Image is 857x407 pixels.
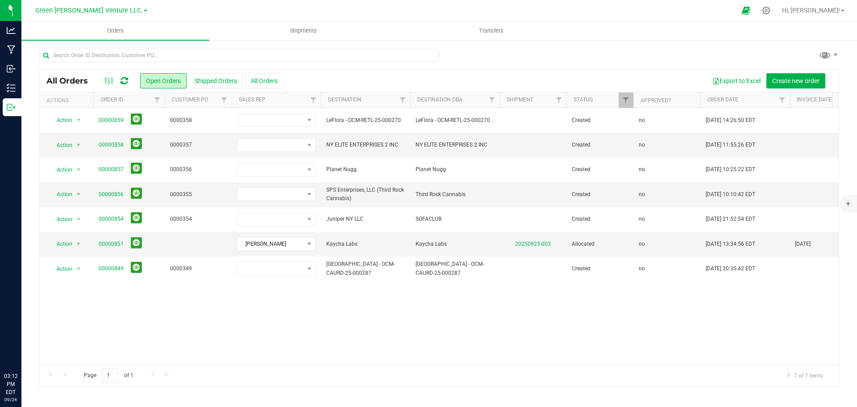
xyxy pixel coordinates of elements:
span: 0000356 [170,165,226,174]
span: All Orders [46,76,97,86]
span: Orders [95,27,136,35]
p: 03:12 PM EDT [4,372,17,396]
span: Kaycha Labs [326,240,405,248]
span: no [639,190,645,199]
span: [DATE] 13:34:56 EDT [706,240,755,248]
div: Manage settings [761,6,772,15]
inline-svg: Outbound [7,103,16,112]
span: Open Ecommerce Menu [736,2,756,19]
a: Filter [552,92,566,108]
span: [DATE] 11:55:26 EDT [706,141,755,149]
span: [GEOGRAPHIC_DATA] - OCM-CAURD-25-000287 [416,260,494,277]
span: NY ELITE ENTERPRISES 2 INC [326,141,405,149]
span: no [639,141,645,149]
span: Created [572,141,628,149]
span: Created [572,215,628,223]
a: Approved? [641,97,671,104]
span: Action [49,263,73,275]
span: Created [572,264,628,273]
span: no [639,116,645,125]
span: 0000355 [170,190,226,199]
span: no [639,264,645,273]
span: Action [49,139,73,151]
span: Transfers [467,27,516,35]
span: Planet Nugg [326,165,405,174]
span: Created [572,165,628,174]
button: Export to Excel [707,73,766,88]
span: Action [49,114,73,126]
a: Filter [485,92,499,108]
span: Action [49,238,73,250]
span: select [73,139,84,151]
a: 00000856 [99,190,124,199]
span: [DATE] [795,240,811,248]
button: All Orders [245,73,283,88]
span: LeFlora - OCM-RETL-25-000270 [416,116,494,125]
a: 00000858 [99,141,124,149]
span: no [639,165,645,174]
a: Orders [21,21,209,40]
a: Transfers [397,21,585,40]
a: Filter [619,92,633,108]
span: [DATE] 10:25:22 EDT [706,165,755,174]
a: Filter [775,92,790,108]
a: 20250923-003 [515,241,551,247]
span: Created [572,190,628,199]
a: 00000857 [99,165,124,174]
div: Actions [46,97,90,104]
span: SPS Enterprises, LLC (Third Rock Cannabis) [326,186,405,203]
span: no [639,240,645,248]
a: 00000859 [99,116,124,125]
a: Filter [306,92,321,108]
span: 1 - 7 of 7 items [780,369,830,382]
span: Planet Nugg [416,165,494,174]
button: Create new order [766,73,825,88]
inline-svg: Manufacturing [7,45,16,54]
input: 1 [102,369,118,382]
span: select [73,114,84,126]
span: Hi, [PERSON_NAME]! [782,7,840,14]
p: 09/24 [4,396,17,403]
span: NY ELITE ENTERPRISES 2 INC [416,141,494,149]
iframe: Resource center [9,336,36,362]
span: 0000358 [170,116,226,125]
span: Juniper NY LLC [326,215,405,223]
span: [DATE] 20:35:42 EDT [706,264,755,273]
a: Order Date [707,97,738,103]
button: Open Orders [140,73,187,88]
inline-svg: Analytics [7,26,16,35]
span: Green [PERSON_NAME] Venture LLC. [35,7,143,14]
a: Shipments [209,21,397,40]
a: Filter [150,92,165,108]
span: Created [572,116,628,125]
span: [DATE] 10:10:42 EDT [706,190,755,199]
a: 00000854 [99,215,124,223]
span: Shipments [278,27,329,35]
inline-svg: Inventory [7,84,16,92]
a: Destination [328,97,362,103]
a: 00000851 [99,240,124,248]
span: [PERSON_NAME] [237,238,304,250]
span: [DATE] 21:52:54 EDT [706,215,755,223]
span: select [73,164,84,176]
span: select [73,188,84,201]
span: select [73,213,84,226]
a: Shipment [507,97,533,103]
span: Create new order [772,77,820,84]
span: [GEOGRAPHIC_DATA] - OCM-CAURD-25-000287 [326,260,405,277]
span: select [73,238,84,250]
span: Action [49,213,73,226]
button: Shipped Orders [189,73,243,88]
span: [DATE] 14:26:50 EDT [706,116,755,125]
span: LeFlora - OCM-RETL-25-000270 [326,116,405,125]
span: Page of 1 [76,369,141,382]
a: Sales Rep [239,97,266,103]
span: Kaycha Labs [416,240,494,248]
a: 00000849 [99,264,124,273]
a: Filter [395,92,410,108]
a: Order ID [100,97,123,103]
span: SOFACLUB [416,215,494,223]
span: 0000357 [170,141,226,149]
span: Allocated [572,240,628,248]
a: Invoice Date [797,97,832,103]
